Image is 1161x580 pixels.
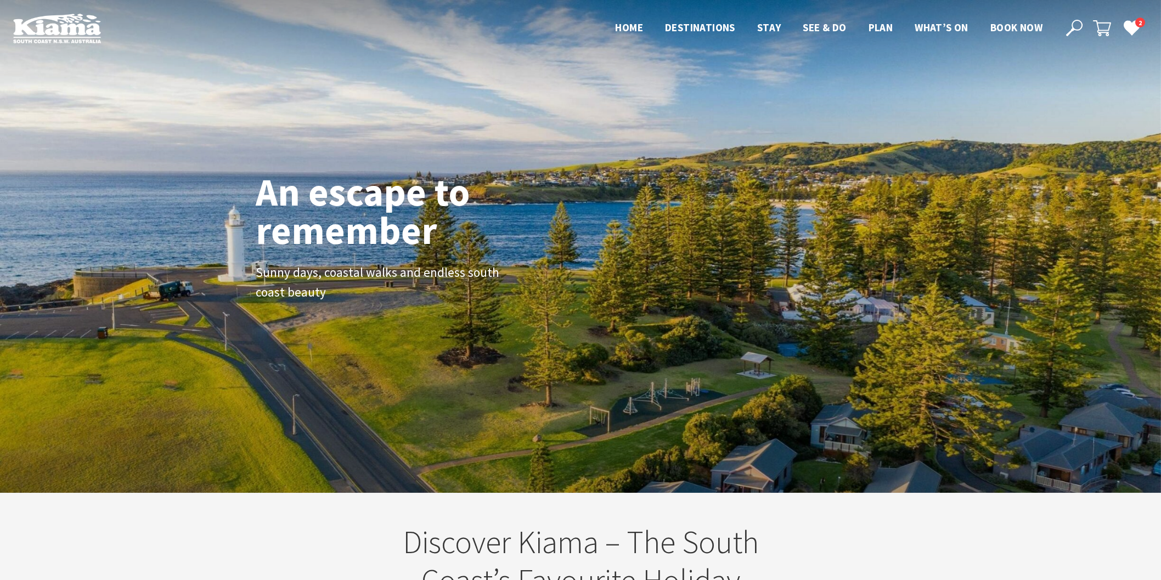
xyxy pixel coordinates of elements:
span: Destinations [665,21,735,34]
span: What’s On [915,21,968,34]
span: Book now [990,21,1042,34]
img: Kiama Logo [13,13,101,43]
p: Sunny days, coastal walks and endless south coast beauty [256,263,503,303]
span: See & Do [803,21,846,34]
span: 2 [1135,18,1145,28]
a: 2 [1123,19,1140,36]
h1: An escape to remember [256,173,557,249]
span: Stay [757,21,781,34]
span: Plan [869,21,893,34]
span: Home [615,21,643,34]
nav: Main Menu [604,19,1053,37]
